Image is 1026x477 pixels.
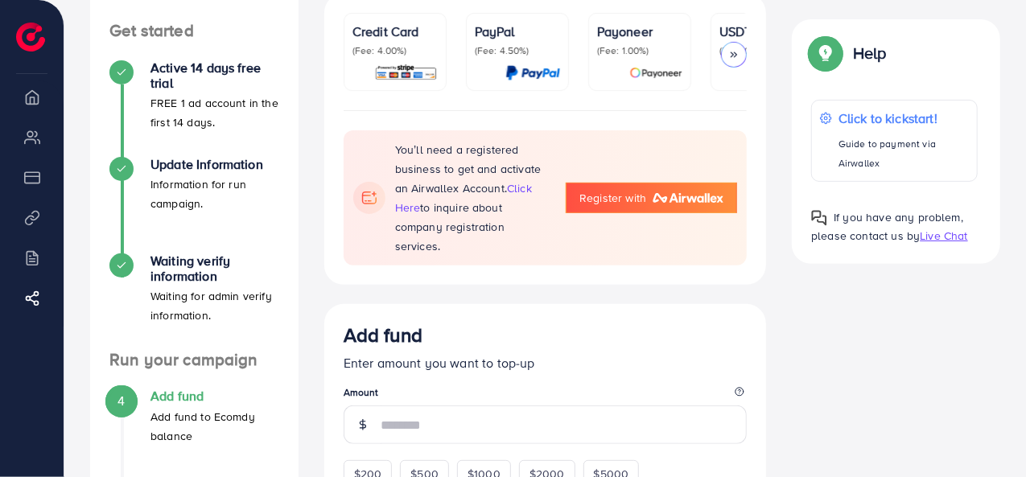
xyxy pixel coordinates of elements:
[352,44,438,57] p: (Fee: 4.00%)
[150,93,279,132] p: FREE 1 ad account in the first 14 days.
[566,183,737,213] a: Register with
[90,253,299,350] li: Waiting verify information
[90,350,299,370] h4: Run your campaign
[344,385,748,405] legend: Amount
[150,175,279,213] p: Information for run campaign.
[150,157,279,172] h4: Update Information
[90,60,299,157] li: Active 14 days free trial
[958,405,1014,465] iframe: Chat
[920,228,967,244] span: Live Chat
[150,286,279,325] p: Waiting for admin verify information.
[117,392,125,410] span: 4
[395,140,550,256] p: You’ll need a registered business to get and activate an Airwallex Account. to inquire about comp...
[839,109,969,128] p: Click to kickstart!
[719,44,805,57] p: (Fee: 0.00%)
[597,44,682,57] p: (Fee: 1.00%)
[597,22,682,41] p: Payoneer
[150,389,279,404] h4: Add fund
[344,353,748,372] p: Enter amount you want to top-up
[353,182,385,214] img: flag
[150,253,279,284] h4: Waiting verify information
[811,209,963,244] span: If you have any problem, please contact us by
[475,22,560,41] p: PayPal
[579,190,646,206] span: Register with
[811,39,840,68] img: Popup guide
[90,157,299,253] li: Update Information
[344,323,422,347] h3: Add fund
[352,22,438,41] p: Credit Card
[653,193,723,203] img: logo-airwallex
[629,64,682,82] img: card
[811,210,827,226] img: Popup guide
[475,44,560,57] p: (Fee: 4.50%)
[505,64,560,82] img: card
[374,64,438,82] img: card
[150,407,279,446] p: Add fund to Ecomdy balance
[16,23,45,51] img: logo
[719,22,805,41] p: USDT
[853,43,887,63] p: Help
[90,21,299,41] h4: Get started
[150,60,279,91] h4: Active 14 days free trial
[839,134,969,173] p: Guide to payment via Airwallex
